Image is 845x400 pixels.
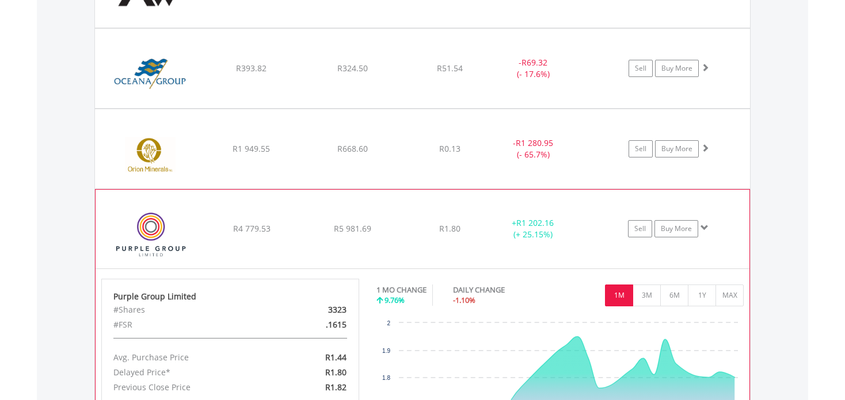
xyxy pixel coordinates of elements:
button: MAX [715,284,744,306]
span: R1.80 [439,223,460,234]
span: R324.50 [337,63,368,74]
div: 1 MO CHANGE [376,284,427,295]
button: 1Y [688,284,716,306]
div: Purple Group Limited [113,291,347,302]
text: 1.9 [382,348,390,354]
div: .1615 [272,317,355,332]
div: 3323 [272,302,355,317]
div: - (- 17.6%) [490,57,577,80]
span: R51.54 [437,63,463,74]
a: Buy More [655,140,699,157]
span: -1.10% [453,295,475,305]
text: 2 [387,320,390,326]
span: R1 949.55 [233,143,270,154]
span: R1.44 [325,352,347,363]
a: Buy More [654,220,698,237]
button: 1M [605,284,633,306]
span: R0.13 [439,143,460,154]
img: EQU.ZA.ORN.png [101,124,200,186]
span: R668.60 [337,143,368,154]
a: Buy More [655,60,699,77]
text: 1.8 [382,375,390,381]
div: #Shares [105,302,272,317]
button: 3M [633,284,661,306]
span: R1.82 [325,382,347,393]
div: - (- 65.7%) [490,137,577,160]
div: + (+ 25.15%) [490,217,576,240]
img: EQU.ZA.OCE.png [101,43,200,105]
span: R393.82 [236,63,267,74]
span: R1 202.16 [516,217,554,228]
div: Delayed Price* [105,365,272,380]
span: R4 779.53 [233,223,271,234]
div: #FSR [105,317,272,332]
div: Avg. Purchase Price [105,350,272,365]
a: Sell [628,220,652,237]
a: Sell [629,60,653,77]
a: Sell [629,140,653,157]
button: 6M [660,284,688,306]
span: R5 981.69 [334,223,371,234]
span: R1 280.95 [516,137,553,148]
img: EQU.ZA.PPE.png [101,204,200,265]
span: 9.76% [385,295,405,305]
span: R1.80 [325,367,347,378]
div: DAILY CHANGE [453,284,545,295]
div: Previous Close Price [105,380,272,395]
span: R69.32 [522,57,547,68]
